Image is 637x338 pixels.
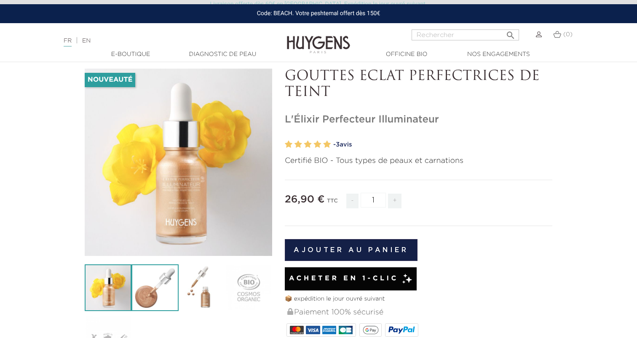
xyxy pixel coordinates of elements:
[88,50,173,59] a: E-Boutique
[388,194,401,208] span: +
[339,326,353,334] img: CB_NATIONALE
[412,29,519,40] input: Rechercher
[180,50,265,59] a: Diagnostic de peau
[363,326,379,334] img: google_pay
[294,138,302,151] label: 2
[306,326,320,334] img: VISA
[506,28,516,38] i: 
[285,69,552,101] p: GOUTTES ECLAT PERFECTRICES DE TEINT
[333,138,552,151] a: -3avis
[322,326,336,334] img: AMEX
[313,138,321,151] label: 4
[346,194,358,208] span: -
[563,32,573,37] span: (0)
[285,138,292,151] label: 1
[327,192,338,215] div: TTC
[285,194,325,205] span: 26,90 €
[286,303,552,322] div: Paiement 100% sécurisé
[285,114,552,126] h1: L'Élixir Perfecteur Illuminateur
[456,50,541,59] a: Nos engagements
[85,73,135,87] li: Nouveauté
[323,138,331,151] label: 5
[304,138,312,151] label: 3
[64,38,72,47] a: FR
[287,22,350,55] img: Huygens
[285,239,418,261] button: Ajouter au panier
[285,155,552,167] p: Certifié BIO - Tous types de peaux et carnations
[503,27,518,38] button: 
[285,295,552,303] p: 📦 expédition le jour ouvré suivant
[85,264,131,311] img: L'Élixir Perfecteur Illuminateur
[82,38,91,44] a: EN
[364,50,449,59] a: Officine Bio
[361,193,386,208] input: Quantité
[336,141,340,148] span: 3
[59,36,259,46] div: |
[290,326,304,334] img: MASTERCARD
[287,308,293,315] img: Paiement 100% sécurisé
